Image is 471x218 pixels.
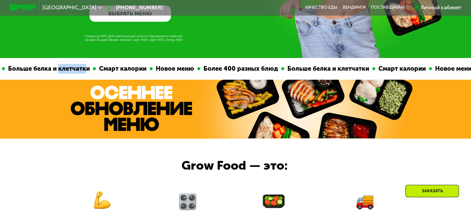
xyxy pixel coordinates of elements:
[91,64,145,73] div: Смарт калории
[421,4,461,11] div: Личный кабинет
[181,156,306,175] div: Grow Food — это:
[148,64,193,73] div: Новое меню
[305,5,338,10] a: Качество еды
[0,64,88,73] div: Больше белка и клетчатки
[371,5,405,10] div: поставщикам
[371,64,424,73] div: Смарт калории
[42,5,96,10] span: [GEOGRAPHIC_DATA]
[280,64,368,73] div: Больше белка и клетчатки
[105,4,163,11] a: [PHONE_NUMBER]
[196,64,277,73] div: Более 400 разных блюд
[343,5,366,10] a: Вендинги
[405,185,459,197] div: Заказать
